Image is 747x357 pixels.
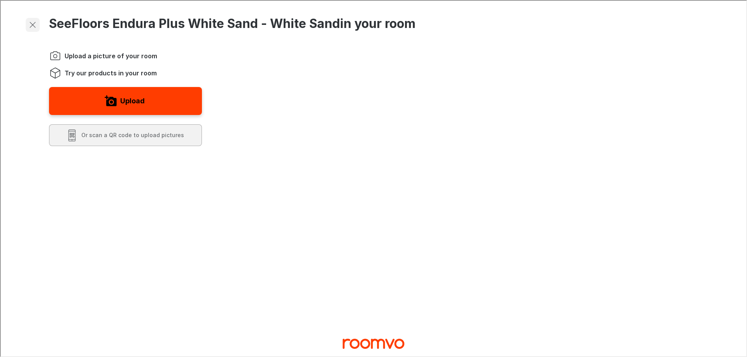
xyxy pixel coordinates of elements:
button: Exit visualizer [25,17,39,31]
ol: Instructions [48,49,201,78]
button: Upload a picture of your room [48,86,201,114]
a: Visit Frederick's Floorcovering homepage [342,335,404,351]
span: Try our products in your room [64,68,156,77]
span: Upload a picture of your room [64,51,156,59]
label: Upload [119,94,144,106]
button: Scan a QR code to upload pictures [48,124,201,145]
strong: Floors Endura Plus White Sand - White Sand [71,15,339,30]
